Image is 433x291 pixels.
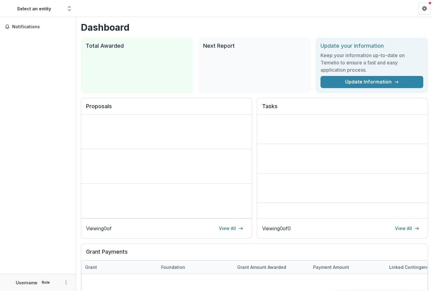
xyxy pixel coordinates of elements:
a: View All [391,224,423,233]
div: Select an entity [17,5,51,12]
a: Update Information [320,76,423,88]
button: Get Help [418,2,431,15]
a: View All [215,224,247,233]
p: Username [16,279,37,286]
h3: Keep your information up-to-date on Temelio to ensure a fast and easy application process. [320,52,423,74]
p: Viewing 0 of [86,225,112,232]
p: Role [40,280,52,285]
h2: Tasks [262,103,423,115]
span: Notifications [12,24,71,29]
h1: Dashboard [81,22,428,33]
p: Viewing 0 of 0 [262,225,291,232]
h2: Total Awarded [86,43,189,49]
button: More [62,279,70,286]
h2: Grant Payments [86,248,423,260]
h2: Update your information [320,43,423,49]
h2: Next Report [203,43,306,49]
button: Open entity switcher [65,2,74,15]
h2: Proposals [86,103,247,115]
button: Notifications [2,22,73,32]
